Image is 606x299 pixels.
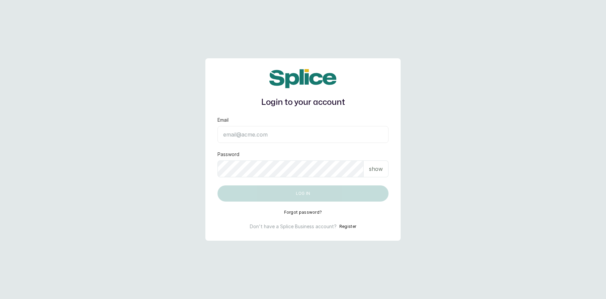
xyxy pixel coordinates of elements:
[217,185,389,202] button: Log in
[217,117,229,123] label: Email
[217,151,239,158] label: Password
[250,223,337,230] p: Don't have a Splice Business account?
[217,126,389,143] input: email@acme.com
[339,223,356,230] button: Register
[217,96,389,109] h1: Login to your account
[284,210,322,215] button: Forgot password?
[369,165,383,173] p: show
